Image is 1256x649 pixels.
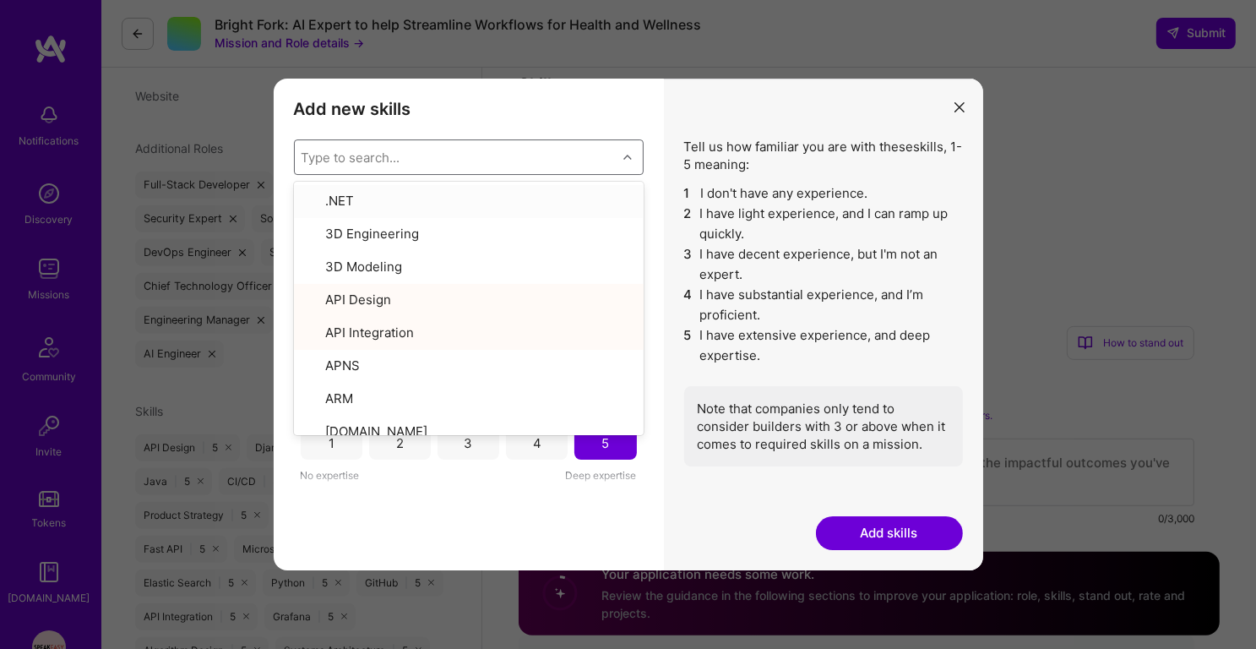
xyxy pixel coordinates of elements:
[684,183,694,204] span: 1
[294,99,644,119] h3: Add new skills
[396,434,404,452] div: 2
[304,390,633,409] div: ARM
[304,291,633,310] div: API Design
[623,153,632,161] i: icon Chevron
[601,434,609,452] div: 5
[954,102,965,112] i: icon Close
[684,285,963,325] li: I have substantial experience, and I’m proficient.
[684,204,693,244] span: 2
[684,325,963,366] li: I have extensive experience, and deep expertise.
[684,285,693,325] span: 4
[465,434,473,452] div: 3
[304,324,633,343] div: API Integration
[684,138,963,466] div: Tell us how familiar you are with these skills , 1-5 meaning:
[301,149,400,166] div: Type to search...
[684,244,693,285] span: 3
[274,79,983,570] div: modal
[304,258,633,277] div: 3D Modeling
[684,386,963,466] div: Note that companies only tend to consider builders with 3 or above when it comes to required skil...
[684,204,963,244] li: I have light experience, and I can ramp up quickly.
[304,423,633,442] div: [DOMAIN_NAME]
[533,434,541,452] div: 4
[304,357,633,376] div: APNS
[816,516,963,550] button: Add skills
[304,225,633,244] div: 3D Engineering
[329,434,334,452] div: 1
[301,466,360,484] span: No expertise
[684,244,963,285] li: I have decent experience, but I'm not an expert.
[566,466,637,484] span: Deep expertise
[684,183,963,204] li: I don't have any experience.
[304,192,633,211] div: .NET
[684,325,693,366] span: 5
